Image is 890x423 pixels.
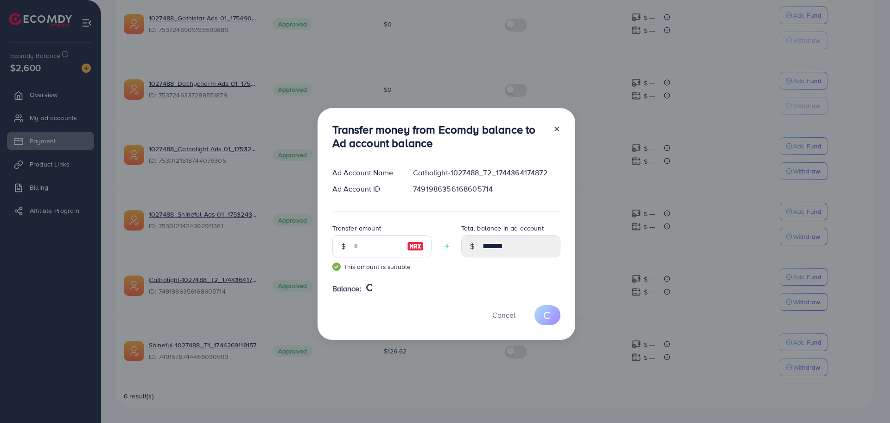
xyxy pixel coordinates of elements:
label: Transfer amount [332,224,381,233]
label: Total balance in ad account [461,224,544,233]
img: image [407,241,424,252]
div: Ad Account Name [325,167,406,178]
div: Catholight-1027488_T2_1744364174872 [406,167,567,178]
div: Ad Account ID [325,184,406,194]
button: Cancel [481,305,527,325]
span: Cancel [492,310,515,320]
img: guide [332,263,341,271]
small: This amount is suitable [332,262,432,271]
span: Balance: [332,283,362,294]
iframe: Chat [851,381,883,416]
h3: Transfer money from Ecomdy balance to Ad account balance [332,123,546,150]
div: 7491986356168605714 [406,184,567,194]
